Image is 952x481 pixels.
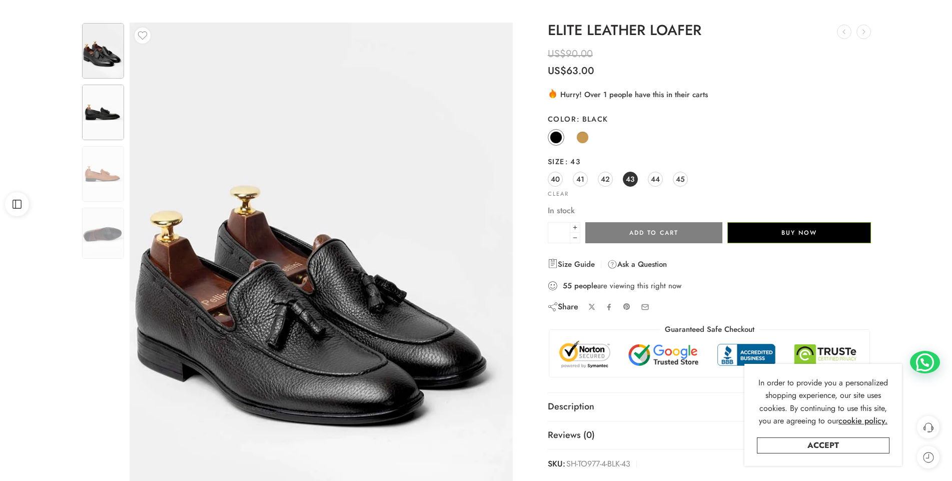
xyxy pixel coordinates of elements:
[548,47,566,61] span: US$
[576,114,608,124] span: Black
[623,172,638,187] a: 43
[548,204,871,217] p: In stock
[607,258,667,270] a: Ask a Question
[574,281,597,291] strong: people
[651,172,660,186] span: 44
[82,23,124,79] img: Artboard 2-06
[548,172,563,187] a: 40
[573,172,588,187] a: 41
[548,457,565,471] strong: SKU:
[557,340,862,369] img: Trust
[601,172,610,186] span: 42
[758,377,888,427] span: In order to provide you a personalized shopping experience, our site uses cookies. By continuing ...
[623,303,631,311] a: Pin on Pinterest
[548,280,871,291] div: are viewing this right now
[551,172,560,186] span: 40
[548,301,578,312] div: Share
[605,303,613,311] a: Share on Facebook
[576,172,584,186] span: 41
[82,146,124,202] img: Artboard 2-06
[641,303,649,311] a: Email to your friends
[676,172,685,186] span: 45
[548,421,871,449] a: Reviews (0)
[838,414,887,427] a: cookie policy.
[548,258,595,270] a: Size Guide
[548,88,871,100] div: Hurry! Over 1 people have this in their carts
[648,172,663,187] a: 44
[660,324,759,335] legend: Guaranteed Safe Checkout
[548,47,593,61] bdi: 90.00
[727,222,871,243] button: Buy Now
[82,85,124,140] img: Artboard 2-06
[565,156,580,167] span: 43
[626,172,634,186] span: 43
[585,222,722,243] button: Add to cart
[598,172,613,187] a: 42
[757,437,889,453] a: Accept
[548,114,871,124] label: Color
[548,222,570,243] input: Product quantity
[588,303,596,311] a: Share on X
[548,157,871,167] label: Size
[82,208,124,259] img: Artboard 2-06
[566,457,630,471] span: SH-TO977-4-BLK-43
[548,64,594,78] bdi: 63.00
[673,172,688,187] a: 45
[548,64,566,78] span: US$
[563,281,572,291] strong: 55
[548,393,871,421] a: Description
[548,191,569,197] a: Clear options
[548,23,871,39] h1: ELITE LEATHER LOAFER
